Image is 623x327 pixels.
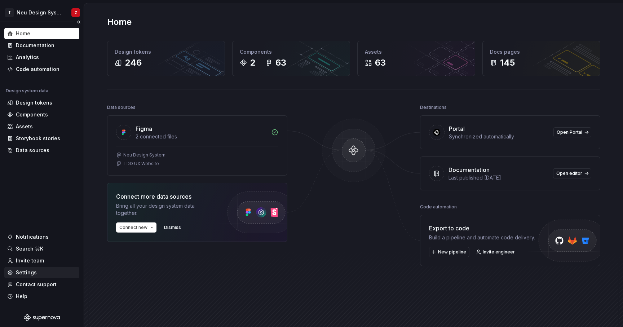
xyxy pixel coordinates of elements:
div: 63 [375,57,386,69]
div: 2 connected files [136,133,267,140]
div: 145 [500,57,515,69]
h2: Home [107,16,132,28]
div: Invite team [16,257,44,264]
a: Invite team [4,255,79,266]
div: Help [16,293,27,300]
button: Help [4,291,79,302]
button: Search ⌘K [4,243,79,255]
div: Docs pages [490,48,593,56]
div: Documentation [449,165,490,174]
div: 246 [125,57,142,69]
button: Notifications [4,231,79,243]
div: Last published [DATE] [449,174,549,181]
div: Components [240,48,343,56]
div: Connect more data sources [116,192,213,201]
span: New pipeline [438,249,466,255]
div: Documentation [16,42,54,49]
button: Collapse sidebar [74,17,84,27]
a: Code automation [4,63,79,75]
div: Design tokens [16,99,52,106]
span: Open editor [556,171,582,176]
span: Open Portal [557,129,582,135]
div: T [5,8,14,17]
span: Dismiss [164,225,181,230]
svg: Supernova Logo [24,314,60,321]
a: Analytics [4,52,79,63]
div: Analytics [16,54,39,61]
div: 2 [250,57,255,69]
div: 63 [275,57,286,69]
div: Assets [16,123,33,130]
a: Assets63 [357,41,475,76]
a: Assets [4,121,79,132]
div: TDD UX Website [123,161,159,167]
a: Storybook stories [4,133,79,144]
div: Settings [16,269,37,276]
div: Portal [449,124,465,133]
a: Invite engineer [474,247,518,257]
div: Assets [365,48,468,56]
div: Code automation [16,66,59,73]
span: Connect new [119,225,147,230]
div: Data sources [107,102,136,112]
a: Home [4,28,79,39]
div: Design tokens [115,48,217,56]
div: Bring all your design system data together. [116,202,213,217]
a: Design tokens246 [107,41,225,76]
a: Components263 [232,41,350,76]
a: Figma2 connected filesNeu Design SystemTDD UX Website [107,115,287,176]
button: TNeu Design SystemZ [1,5,82,20]
div: Export to code [429,224,535,233]
div: Data sources [16,147,49,154]
span: Invite engineer [483,249,515,255]
a: Data sources [4,145,79,156]
a: Open Portal [553,127,591,137]
div: Build a pipeline and automate code delivery. [429,234,535,241]
a: Docs pages145 [482,41,600,76]
div: Storybook stories [16,135,60,142]
button: Contact support [4,279,79,290]
a: Open editor [553,168,591,178]
a: Documentation [4,40,79,51]
a: Components [4,109,79,120]
div: Home [16,30,30,37]
a: Settings [4,267,79,278]
div: Design system data [6,88,48,94]
div: Neu Design System [17,9,63,16]
div: Z [75,10,77,16]
div: Neu Design System [123,152,165,158]
div: Contact support [16,281,57,288]
button: Dismiss [161,222,184,233]
a: Design tokens [4,97,79,109]
div: Destinations [420,102,447,112]
div: Components [16,111,48,118]
div: Notifications [16,233,49,240]
div: Figma [136,124,152,133]
button: Connect new [116,222,156,233]
div: Search ⌘K [16,245,43,252]
div: Synchronized automatically [449,133,549,140]
button: New pipeline [429,247,469,257]
div: Code automation [420,202,457,212]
